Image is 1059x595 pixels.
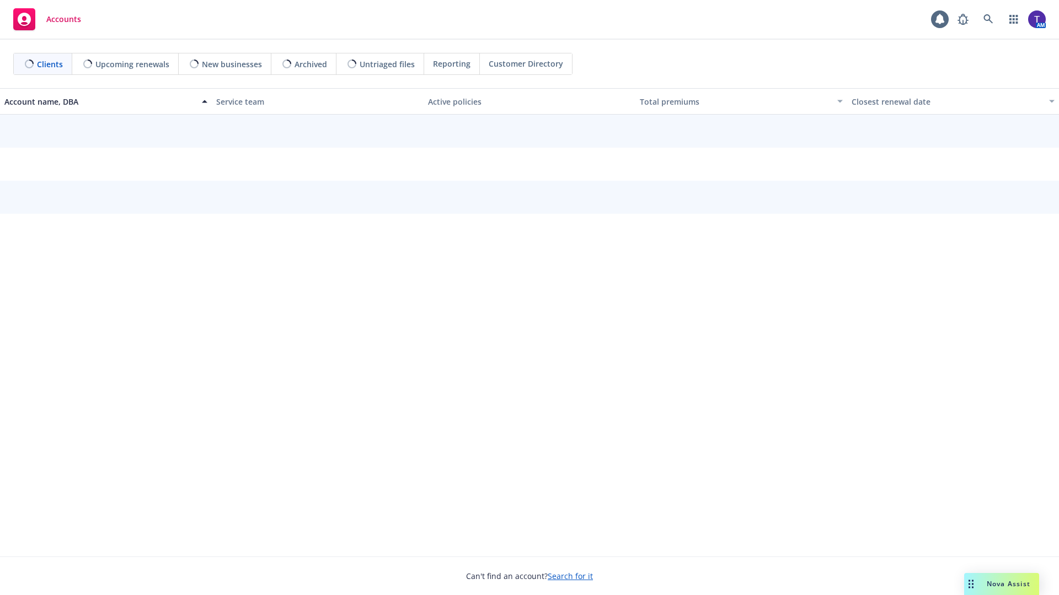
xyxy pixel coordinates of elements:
[212,88,424,115] button: Service team
[640,96,831,107] div: Total premiums
[202,58,262,70] span: New businesses
[95,58,169,70] span: Upcoming renewals
[433,58,470,69] span: Reporting
[428,96,631,107] div: Active policies
[635,88,847,115] button: Total premiums
[489,58,563,69] span: Customer Directory
[9,4,85,35] a: Accounts
[964,573,1039,595] button: Nova Assist
[952,8,974,30] a: Report a Bug
[847,88,1059,115] button: Closest renewal date
[466,570,593,582] span: Can't find an account?
[37,58,63,70] span: Clients
[46,15,81,24] span: Accounts
[295,58,327,70] span: Archived
[852,96,1042,107] div: Closest renewal date
[4,96,195,107] div: Account name, DBA
[1003,8,1025,30] a: Switch app
[964,573,978,595] div: Drag to move
[977,8,999,30] a: Search
[424,88,635,115] button: Active policies
[216,96,419,107] div: Service team
[360,58,415,70] span: Untriaged files
[1028,10,1046,28] img: photo
[548,571,593,581] a: Search for it
[987,579,1030,588] span: Nova Assist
